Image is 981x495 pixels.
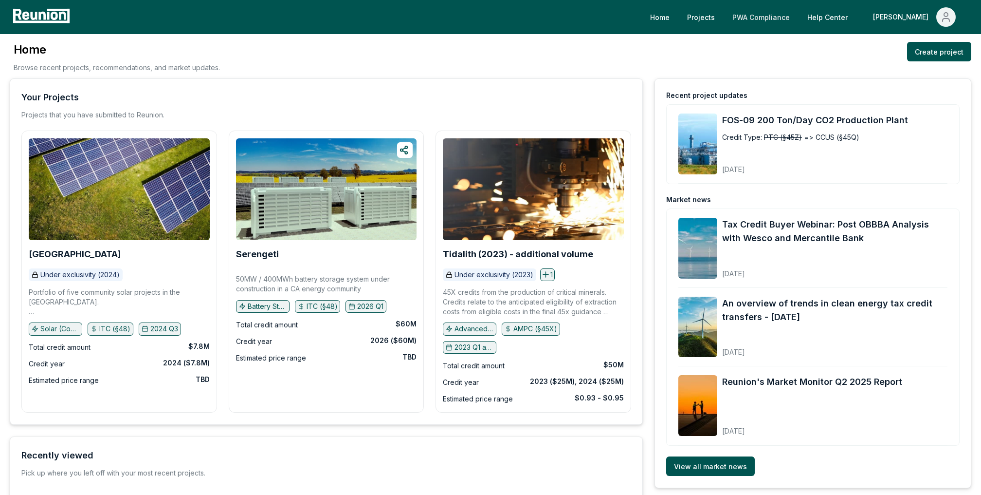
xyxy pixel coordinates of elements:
button: Battery Storage [236,300,290,313]
div: Market news [666,195,711,205]
img: Serengeti [236,138,417,240]
div: $0.93 - $0.95 [575,393,624,403]
p: Under exclusivity (2023) [454,270,533,280]
div: 2026 ($60M) [370,336,417,345]
div: Estimated price range [29,375,99,386]
div: $50M [603,360,624,370]
p: Portfolio of five community solar projects in the [GEOGRAPHIC_DATA]. Two projects are being place... [29,287,210,317]
a: View all market news [666,457,755,476]
img: An overview of trends in clean energy tax credit transfers - August 2025 [678,297,717,358]
div: 2024 ($7.8M) [163,358,210,368]
button: 2026 Q1 [345,300,386,313]
p: 2023 Q1 and earlier [454,343,493,352]
a: PWA Compliance [725,7,798,27]
p: Advanced manufacturing [454,324,493,334]
button: 2023 Q1 and earlier [443,341,496,354]
span: => CCUS (§45Q) [804,132,859,142]
a: Create project [907,42,971,61]
button: 1 [540,268,555,281]
p: 2024 Q3 [150,324,178,334]
button: Advanced manufacturing [443,323,496,335]
div: Pick up where you left off with your most recent projects. [21,468,205,478]
a: Tidalith (2023) - additional volume [443,249,593,259]
div: [DATE] [722,419,902,436]
img: Tidalith (2023) - additional volume [443,138,624,240]
div: $60M [396,319,417,329]
div: [DATE] [722,340,947,357]
div: Total credit amount [443,360,505,372]
div: [PERSON_NAME] [873,7,932,27]
a: [GEOGRAPHIC_DATA] [29,249,121,259]
div: [DATE] [722,262,947,279]
a: Home [642,7,677,27]
a: Reunion's Market Monitor Q2 2025 Report [722,375,902,389]
div: Credit year [236,336,272,347]
div: Credit year [443,377,479,388]
p: ITC (§48) [307,302,338,311]
div: [DATE] [722,157,880,174]
div: 2023 ($25M), 2024 ($25M) [530,377,624,386]
div: Total credit amount [236,319,298,331]
p: Browse recent projects, recommendations, and market updates. [14,62,220,73]
p: 50MW / 400MWh battery storage system under construction in a CA energy community [236,274,417,294]
p: Under exclusivity (2024) [40,270,120,280]
a: Help Center [799,7,855,27]
p: ITC (§48) [99,324,130,334]
nav: Main [642,7,971,27]
div: Estimated price range [236,352,306,364]
div: Credit year [29,358,65,370]
div: TBD [196,375,210,384]
div: Recent project updates [666,91,747,100]
span: PTC (§45Z) [764,132,802,142]
p: 2026 Q1 [357,302,383,311]
div: $7.8M [188,342,210,351]
div: Total credit amount [29,342,91,353]
img: Tax Credit Buyer Webinar: Post OBBBA Analysis with Wesco and Mercantile Bank [678,218,717,279]
div: Your Projects [21,91,79,104]
button: 2024 Q3 [139,323,181,335]
img: Broad Peak [29,138,210,240]
p: AMPC (§45X) [513,324,557,334]
button: [PERSON_NAME] [865,7,963,27]
img: FOS-09 200 Ton/Day CO2 Production Plant [678,114,717,174]
div: Recently viewed [21,449,93,462]
div: TBD [402,352,417,362]
h3: Home [14,42,220,57]
p: Projects that you have submitted to Reunion. [21,110,164,120]
button: Solar (Community) [29,323,82,335]
a: Tax Credit Buyer Webinar: Post OBBBA Analysis with Wesco and Mercantile Bank [722,218,947,245]
a: Projects [679,7,723,27]
div: Credit Type: [722,132,762,142]
p: Solar (Community) [40,324,79,334]
img: Reunion's Market Monitor Q2 2025 Report [678,375,717,436]
p: 45X credits from the production of critical minerals. Credits relate to the anticipated eligibili... [443,287,624,317]
div: Estimated price range [443,393,513,405]
a: An overview of trends in clean energy tax credit transfers - [DATE] [722,297,947,324]
a: FOS-09 200 Ton/Day CO2 Production Plant [722,114,947,127]
a: Serengeti [236,249,279,259]
p: Battery Storage [248,302,287,311]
